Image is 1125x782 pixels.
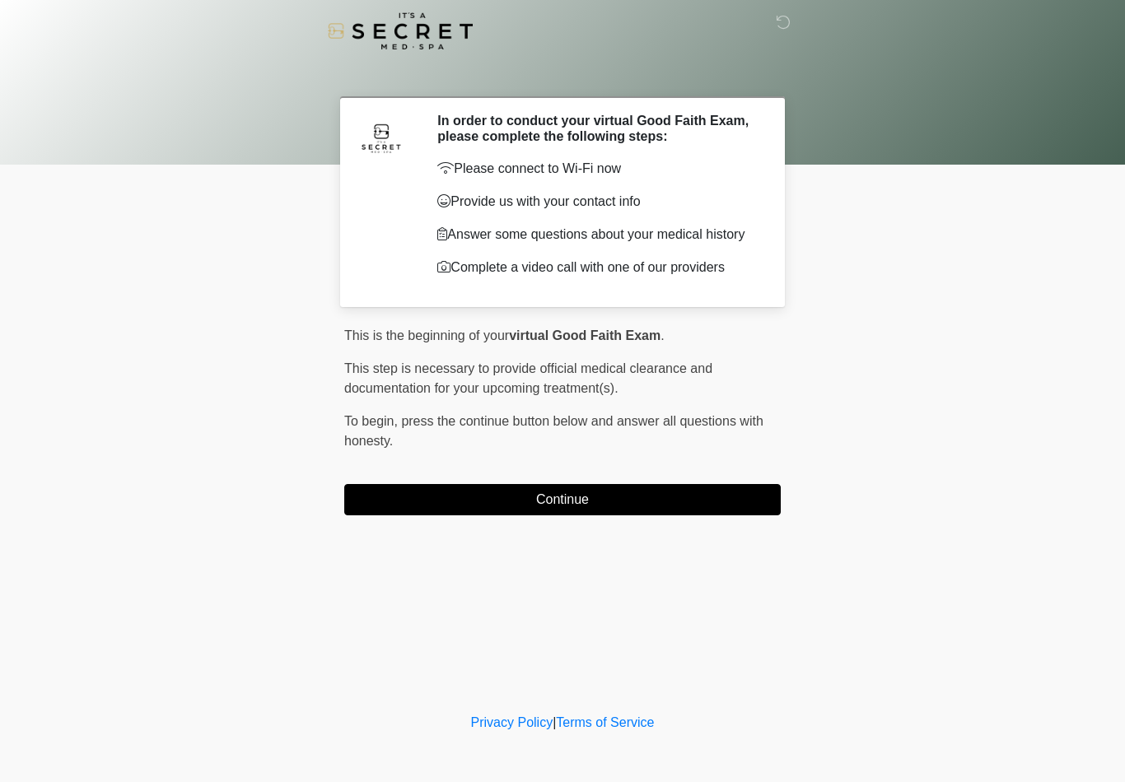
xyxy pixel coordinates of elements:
[344,484,781,515] button: Continue
[437,258,756,277] p: Complete a video call with one of our providers
[328,12,473,49] img: It's A Secret Med Spa Logo
[556,715,654,729] a: Terms of Service
[332,59,793,90] h1: ‎ ‎
[437,159,756,179] p: Please connect to Wi-Fi now
[437,192,756,212] p: Provide us with your contact info
[344,414,763,448] span: press the continue button below and answer all questions with honesty.
[344,328,509,342] span: This is the beginning of your
[437,113,756,144] h2: In order to conduct your virtual Good Faith Exam, please complete the following steps:
[344,414,401,428] span: To begin,
[553,715,556,729] a: |
[357,113,406,162] img: Agent Avatar
[471,715,553,729] a: Privacy Policy
[344,361,712,395] span: This step is necessary to provide official medical clearance and documentation for your upcoming ...
[509,328,661,342] strong: virtual Good Faith Exam
[661,328,664,342] span: .
[437,225,756,244] p: Answer some questions about your medical history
